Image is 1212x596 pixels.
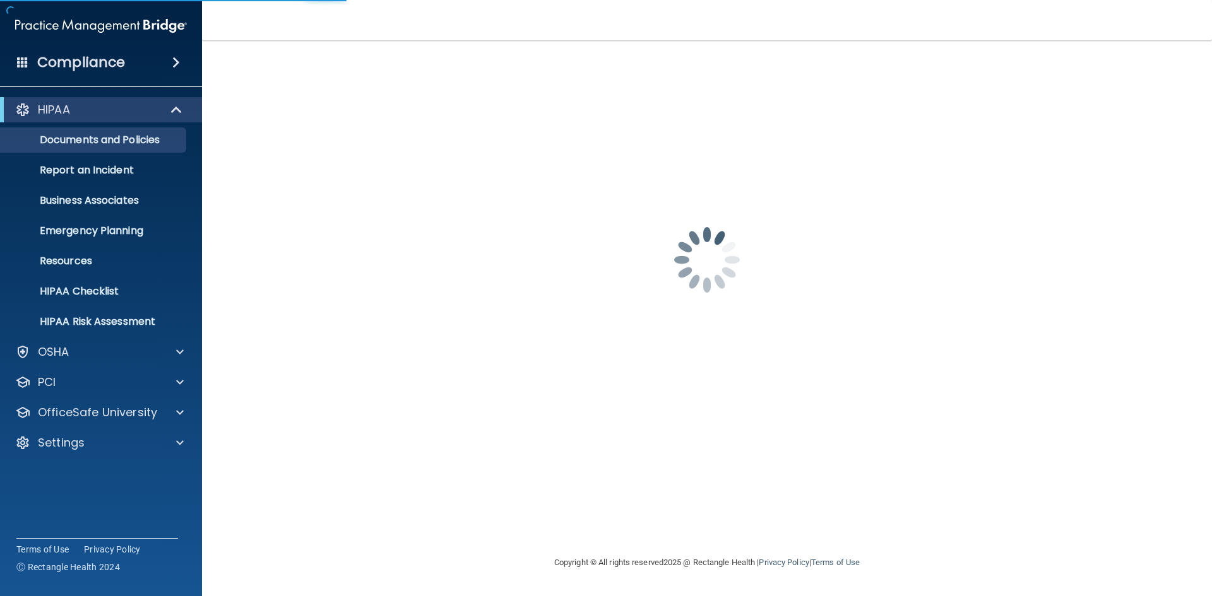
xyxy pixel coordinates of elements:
[38,405,157,420] p: OfficeSafe University
[15,102,183,117] a: HIPAA
[477,542,937,583] div: Copyright © All rights reserved 2025 @ Rectangle Health | |
[15,344,184,359] a: OSHA
[992,506,1197,557] iframe: Drift Widget Chat Controller
[38,102,70,117] p: HIPAA
[16,543,69,556] a: Terms of Use
[8,134,181,146] p: Documents and Policies
[15,435,184,450] a: Settings
[8,194,181,207] p: Business Associates
[16,561,120,573] span: Ⓒ Rectangle Health 2024
[759,558,809,567] a: Privacy Policy
[15,375,184,390] a: PCI
[811,558,860,567] a: Terms of Use
[15,13,187,38] img: PMB logo
[8,315,181,328] p: HIPAA Risk Assessment
[8,285,181,298] p: HIPAA Checklist
[15,405,184,420] a: OfficeSafe University
[38,435,85,450] p: Settings
[37,54,125,71] h4: Compliance
[8,164,181,177] p: Report an Incident
[8,225,181,237] p: Emergency Planning
[38,375,56,390] p: PCI
[38,344,69,359] p: OSHA
[84,543,141,556] a: Privacy Policy
[644,197,770,323] img: spinner.e123f6fc.gif
[8,255,181,267] p: Resources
